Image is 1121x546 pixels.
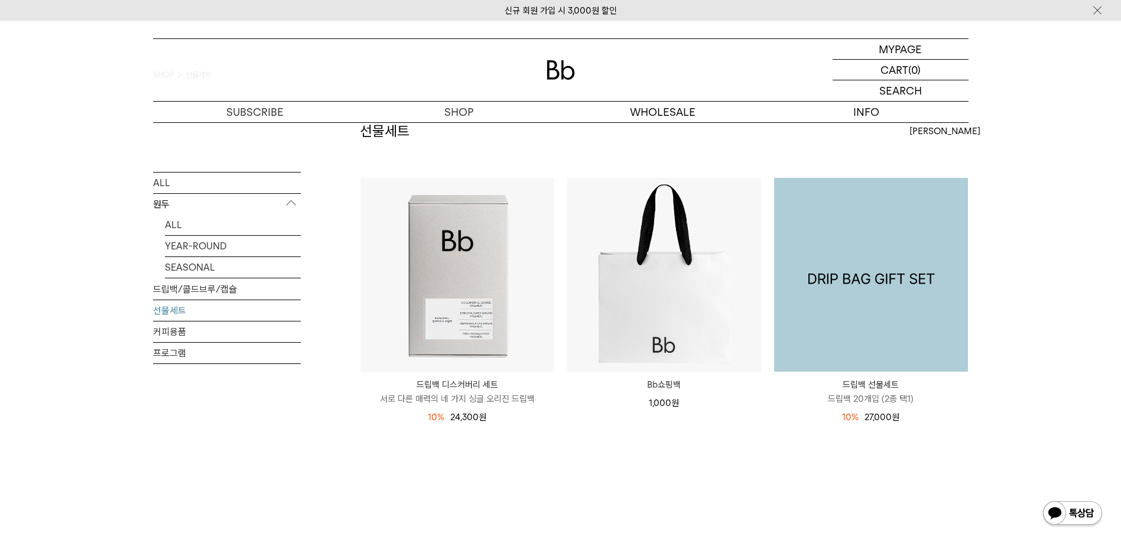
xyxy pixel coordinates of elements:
a: Bb쇼핑백 [567,378,761,392]
div: 10% [842,410,859,424]
img: 로고 [547,60,575,80]
span: 원 [671,398,679,408]
a: 드립백 디스커버리 세트 서로 다른 매력의 네 가지 싱글 오리진 드립백 [360,378,554,406]
p: 드립백 20개입 (2종 택1) [774,392,968,406]
a: 커피용품 [153,321,301,342]
p: CART [880,60,908,80]
span: [PERSON_NAME] [909,124,980,138]
img: 카카오톡 채널 1:1 채팅 버튼 [1042,500,1103,528]
a: 선물세트 [153,300,301,320]
p: 서로 다른 매력의 네 가지 싱글 오리진 드립백 [360,392,554,406]
p: 드립백 선물세트 [774,378,968,392]
a: 드립백 선물세트 드립백 20개입 (2종 택1) [774,378,968,406]
h2: 선물세트 [360,121,410,141]
a: SEASONAL [165,256,301,277]
a: SUBSCRIBE [153,102,357,122]
p: WHOLESALE [561,102,765,122]
a: ALL [153,172,301,193]
span: 1,000 [649,398,679,408]
a: 신규 회원 가입 시 3,000원 할인 [505,5,617,16]
a: YEAR-ROUND [165,235,301,256]
a: CART (0) [833,60,969,80]
p: SEARCH [879,80,922,101]
p: MYPAGE [879,39,922,59]
a: SHOP [357,102,561,122]
p: (0) [908,60,921,80]
span: 원 [892,412,899,422]
img: 1000000068_add2_01.png [774,178,968,372]
img: 드립백 디스커버리 세트 [360,178,554,372]
p: INFO [765,102,969,122]
a: 드립백/콜드브루/캡슐 [153,278,301,299]
a: 드립백 선물세트 [774,178,968,372]
span: 27,000 [865,412,899,422]
p: 드립백 디스커버리 세트 [360,378,554,392]
div: 10% [428,410,444,424]
img: Bb쇼핑백 [567,178,761,372]
a: MYPAGE [833,39,969,60]
a: 프로그램 [153,342,301,363]
p: 원두 [153,193,301,214]
span: 원 [479,412,486,422]
a: ALL [165,214,301,235]
span: 24,300 [450,412,486,422]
